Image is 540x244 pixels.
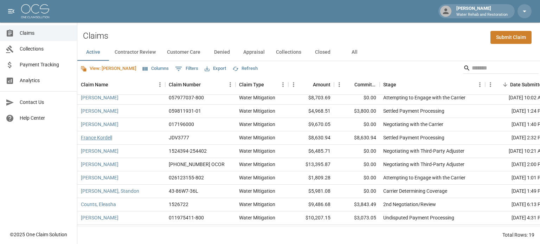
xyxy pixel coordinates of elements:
div: Committed Amount [334,75,380,94]
img: ocs-logo-white-transparent.png [21,4,49,18]
button: Menu [485,79,496,90]
span: Help Center [20,114,71,122]
div: Amount [313,75,330,94]
div: 2nd Negotiation/Review [383,201,436,208]
button: Sort [108,80,118,90]
button: Menu [288,79,299,90]
span: Collections [20,45,71,53]
button: Closed [307,44,339,61]
div: $6,485.71 [288,145,334,158]
p: Water Rehab and Restoration [456,12,508,18]
div: $4,968.51 [288,105,334,118]
div: 43-86W7-36L [169,187,198,194]
button: Menu [475,79,485,90]
div: $8,703.69 [288,91,334,105]
div: $0.00 [334,91,380,105]
button: All [339,44,370,61]
a: Counts, Eleasha [81,201,116,208]
div: $10,207.15 [288,211,334,225]
div: © 2025 One Claim Solution [10,231,67,238]
button: View: [PERSON_NAME] [79,63,138,74]
div: $1,809.28 [288,171,334,185]
div: Search [463,62,539,75]
div: $6,787.72 [288,225,334,238]
div: Water Mitigation [239,214,275,221]
div: $5,981.08 [288,185,334,198]
div: $9,486.68 [288,198,334,211]
div: $3,843.49 [334,198,380,211]
div: $0.00 [334,145,380,158]
div: $0.00 [334,185,380,198]
span: Claims [20,29,71,37]
div: Negotiating with the Carrier [383,121,443,128]
div: $0.00 [334,171,380,185]
a: [PERSON_NAME] [81,161,118,168]
div: $0.00 [334,118,380,131]
button: Collections [270,44,307,61]
div: Stage [383,75,396,94]
div: JDV3777 [169,134,189,141]
div: Water Mitigation [239,161,275,168]
div: Undisputed Payment Processing [383,214,454,221]
button: Customer Care [161,44,206,61]
div: Attempting to Engage with the Carrier [383,94,465,101]
div: Negotiating with Third-Party Adjuster [383,147,464,154]
div: Claim Number [169,75,201,94]
div: Settled Payment Processing [383,107,444,114]
div: Claim Type [239,75,264,94]
div: $3,800.00 [334,105,380,118]
button: Sort [345,80,354,90]
button: Sort [500,80,510,90]
div: 1526722 [169,201,188,208]
div: Amount [288,75,334,94]
div: Committed Amount [354,75,376,94]
button: Sort [201,80,211,90]
div: [PERSON_NAME] [454,5,510,18]
a: [PERSON_NAME] [81,94,118,101]
div: Water Mitigation [239,147,275,154]
button: Menu [334,79,345,90]
button: Active [77,44,109,61]
div: $4,301.17 [334,225,380,238]
button: Select columns [141,63,171,74]
div: Water Mitigation [239,187,275,194]
span: Payment Tracking [20,61,71,68]
div: Water Mitigation [239,201,275,208]
div: 017196000 [169,121,194,128]
div: Water Mitigation [239,174,275,181]
div: 01-008-967942 OCOR [169,161,225,168]
button: Sort [396,80,406,90]
div: Water Mitigation [239,107,275,114]
button: Export [203,63,228,74]
div: Claim Number [165,75,236,94]
a: [PERSON_NAME] [81,121,118,128]
button: Sort [303,80,313,90]
a: [PERSON_NAME] [81,107,118,114]
a: [PERSON_NAME] [81,214,118,221]
div: dynamic tabs [77,44,540,61]
a: Submit Claim [490,31,532,44]
button: Refresh [231,63,259,74]
a: [PERSON_NAME], Standon [81,187,139,194]
div: $3,073.05 [334,211,380,225]
button: open drawer [4,4,18,18]
button: Sort [264,80,274,90]
div: $0.00 [334,158,380,171]
div: 011975411-800 [169,214,204,221]
div: Claim Name [77,75,165,94]
div: Total Rows: 19 [502,231,534,238]
div: $8,630.94 [288,131,334,145]
div: Stage [380,75,485,94]
h2: Claims [83,31,108,41]
div: 1524394-254402 [169,147,207,154]
button: Menu [278,79,288,90]
a: France Kordell [81,134,112,141]
button: Show filters [173,63,200,74]
div: Negotiating with Third-Party Adjuster [383,161,464,168]
button: Menu [225,79,236,90]
div: Carrier Determining Coverage [383,187,447,194]
div: $9,670.05 [288,118,334,131]
button: Appraisal [238,44,270,61]
span: Analytics [20,77,71,84]
div: 026123155-802 [169,174,204,181]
